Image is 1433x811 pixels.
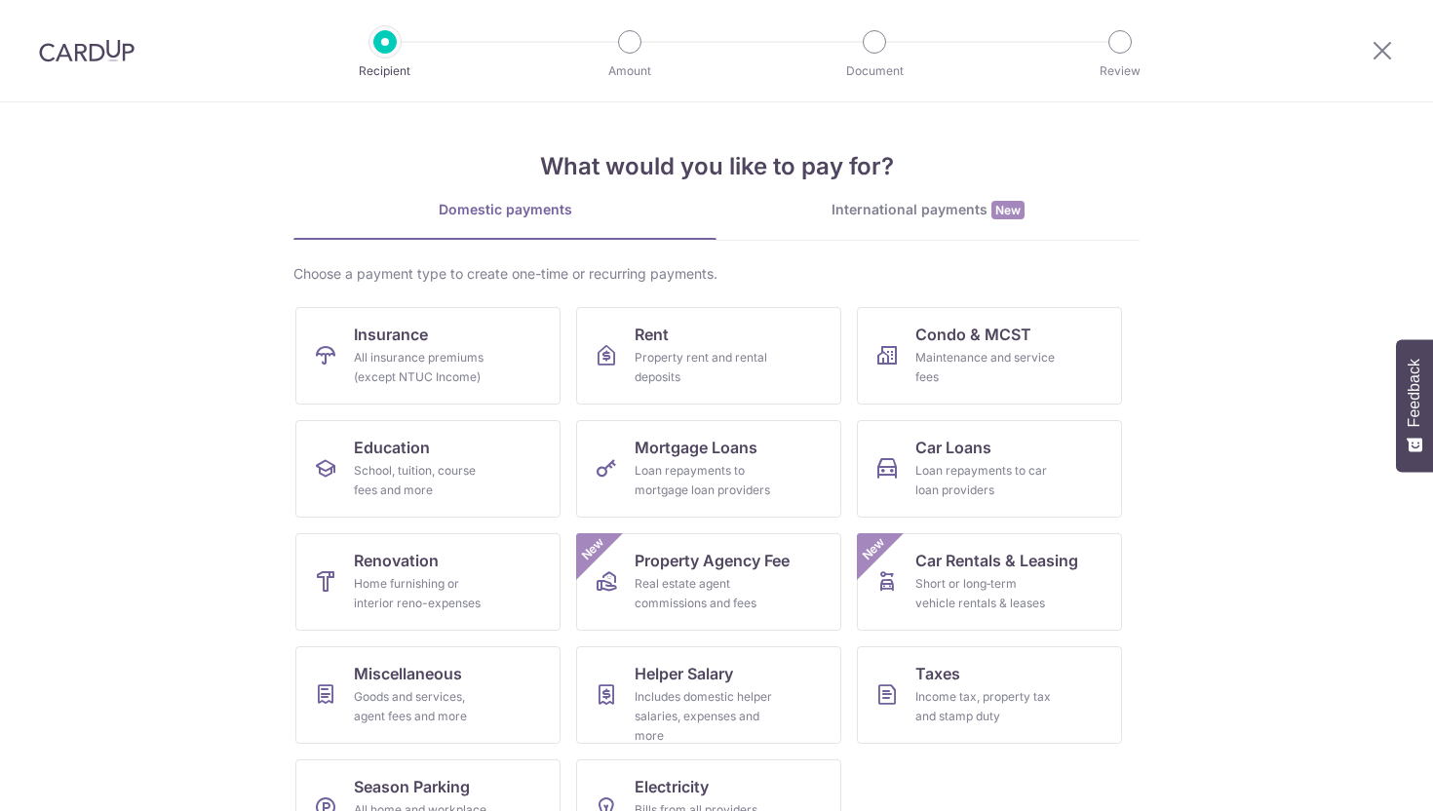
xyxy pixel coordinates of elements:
span: Property Agency Fee [635,549,790,572]
a: RenovationHome furnishing or interior reno-expenses [295,533,561,631]
a: Car Rentals & LeasingShort or long‑term vehicle rentals & leasesNew [857,533,1122,631]
p: Review [1048,61,1192,81]
a: TaxesIncome tax, property tax and stamp duty [857,646,1122,744]
a: Mortgage LoansLoan repayments to mortgage loan providers [576,420,841,518]
iframe: Opens a widget where you can find more information [1307,753,1414,801]
div: Includes domestic helper salaries, expenses and more [635,687,775,746]
p: Document [802,61,947,81]
div: Choose a payment type to create one-time or recurring payments. [293,264,1140,284]
img: CardUp [39,39,135,62]
span: Renovation [354,549,439,572]
span: Feedback [1406,359,1423,427]
div: International payments [716,200,1140,220]
span: Miscellaneous [354,662,462,685]
div: School, tuition, course fees and more [354,461,494,500]
span: Car Loans [915,436,991,459]
span: Insurance [354,323,428,346]
div: Income tax, property tax and stamp duty [915,687,1056,726]
p: Amount [558,61,702,81]
div: Property rent and rental deposits [635,348,775,387]
a: MiscellaneousGoods and services, agent fees and more [295,646,561,744]
span: Season Parking [354,775,470,798]
span: Education [354,436,430,459]
div: Real estate agent commissions and fees [635,574,775,613]
a: EducationSchool, tuition, course fees and more [295,420,561,518]
h4: What would you like to pay for? [293,149,1140,184]
div: All insurance premiums (except NTUC Income) [354,348,494,387]
span: Mortgage Loans [635,436,757,459]
button: Feedback - Show survey [1396,339,1433,472]
a: Car LoansLoan repayments to car loan providers [857,420,1122,518]
span: Electricity [635,775,709,798]
span: Taxes [915,662,960,685]
div: Loan repayments to car loan providers [915,461,1056,500]
a: RentProperty rent and rental deposits [576,307,841,405]
div: Home furnishing or interior reno-expenses [354,574,494,613]
a: Condo & MCSTMaintenance and service fees [857,307,1122,405]
div: Maintenance and service fees [915,348,1056,387]
div: Goods and services, agent fees and more [354,687,494,726]
p: Recipient [313,61,457,81]
a: Property Agency FeeReal estate agent commissions and feesNew [576,533,841,631]
div: Loan repayments to mortgage loan providers [635,461,775,500]
div: Domestic payments [293,200,716,219]
span: Condo & MCST [915,323,1031,346]
span: New [577,533,609,565]
div: Short or long‑term vehicle rentals & leases [915,574,1056,613]
span: New [991,201,1025,219]
span: New [858,533,890,565]
span: Rent [635,323,669,346]
a: Helper SalaryIncludes domestic helper salaries, expenses and more [576,646,841,744]
span: Car Rentals & Leasing [915,549,1078,572]
span: Helper Salary [635,662,733,685]
a: InsuranceAll insurance premiums (except NTUC Income) [295,307,561,405]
